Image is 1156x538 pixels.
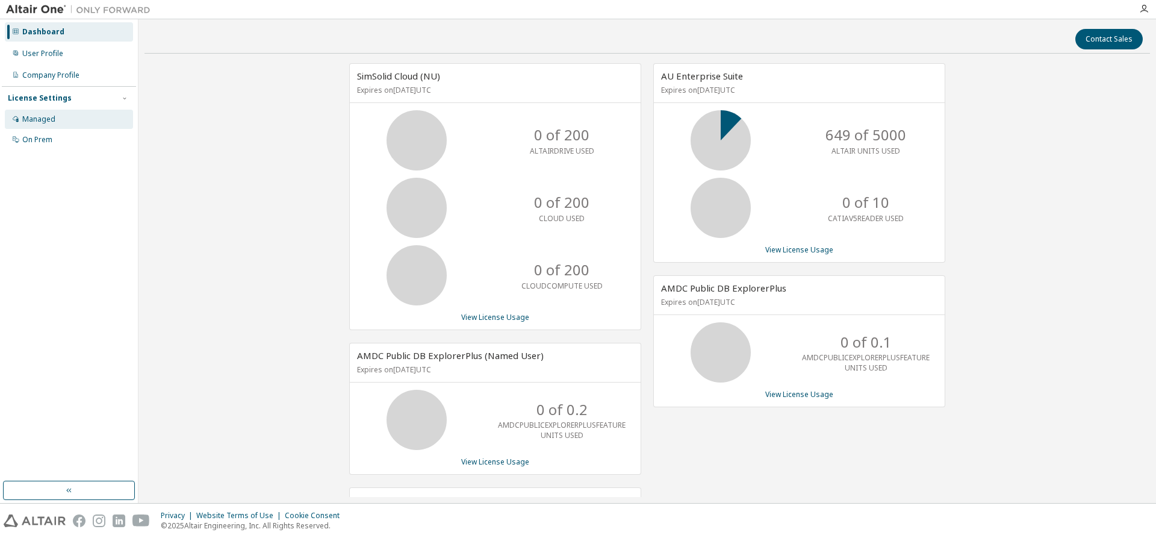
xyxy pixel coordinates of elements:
[357,364,630,375] p: Expires on [DATE] UTC
[357,70,440,82] span: SimSolid Cloud (NU)
[661,85,934,95] p: Expires on [DATE] UTC
[498,420,626,440] p: AMDCPUBLICEXPLORERPLUSFEATURE UNITS USED
[536,399,588,420] p: 0 of 0.2
[530,146,594,156] p: ALTAIRDRIVE USED
[22,70,79,80] div: Company Profile
[534,125,589,145] p: 0 of 200
[357,85,630,95] p: Expires on [DATE] UTC
[828,213,904,224] p: CATIAV5READER USED
[661,297,934,307] p: Expires on [DATE] UTC
[4,515,66,527] img: altair_logo.svg
[161,521,347,531] p: © 2025 Altair Engineering, Inc. All Rights Reserved.
[521,281,603,291] p: CLOUDCOMPUTE USED
[539,213,585,224] p: CLOUD USED
[765,245,833,255] a: View License Usage
[132,515,150,527] img: youtube.svg
[661,70,743,82] span: AU Enterprise Suite
[825,125,906,145] p: 649 of 5000
[22,49,63,58] div: User Profile
[22,114,55,124] div: Managed
[1075,29,1143,49] button: Contact Sales
[765,389,833,399] a: View License Usage
[534,260,589,280] p: 0 of 200
[161,511,196,521] div: Privacy
[22,27,64,37] div: Dashboard
[661,282,786,294] span: AMDC Public DB ExplorerPlus
[831,146,900,156] p: ALTAIR UNITS USED
[113,515,125,527] img: linkedin.svg
[842,192,889,213] p: 0 of 10
[22,135,52,145] div: On Prem
[534,192,589,213] p: 0 of 200
[73,515,85,527] img: facebook.svg
[802,352,930,373] p: AMDCPUBLICEXPLORERPLUSFEATURE UNITS USED
[461,312,529,322] a: View License Usage
[8,93,72,103] div: License Settings
[357,349,544,361] span: AMDC Public DB ExplorerPlus (Named User)
[461,457,529,467] a: View License Usage
[357,494,439,506] span: AU Enterprise Suite
[285,511,347,521] div: Cookie Consent
[93,515,105,527] img: instagram.svg
[841,332,892,352] p: 0 of 0.1
[196,511,285,521] div: Website Terms of Use
[6,4,157,16] img: Altair One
